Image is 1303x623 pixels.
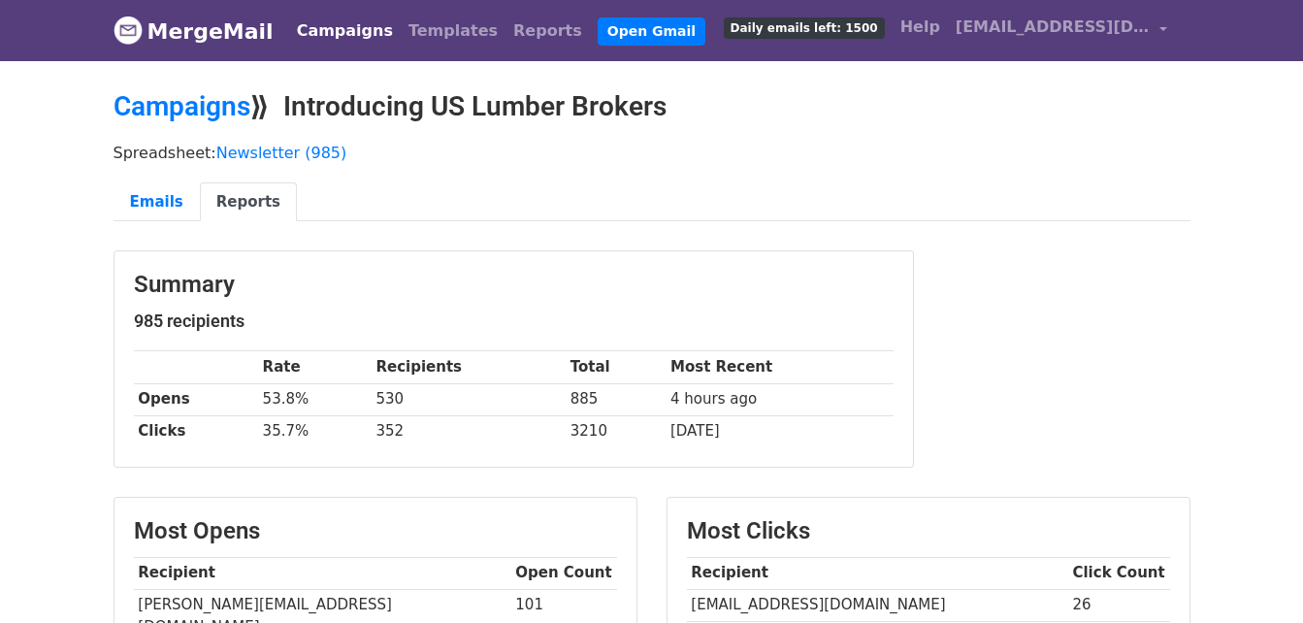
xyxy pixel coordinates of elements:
th: Recipients [372,351,566,383]
img: MergeMail logo [114,16,143,45]
th: Click Count [1068,557,1170,589]
td: 26 [1068,589,1170,621]
td: 3210 [566,415,666,447]
p: Spreadsheet: [114,143,1190,163]
a: Open Gmail [598,17,705,46]
th: Total [566,351,666,383]
a: Campaigns [289,12,401,50]
a: [EMAIL_ADDRESS][DOMAIN_NAME] [948,8,1175,53]
a: Templates [401,12,505,50]
h3: Most Opens [134,517,617,545]
td: 35.7% [258,415,372,447]
a: Reports [505,12,590,50]
td: 53.8% [258,383,372,415]
a: Reports [200,182,297,222]
th: Clicks [134,415,258,447]
th: Most Recent [666,351,893,383]
td: 530 [372,383,566,415]
th: Rate [258,351,372,383]
a: Emails [114,182,200,222]
a: Help [893,8,948,47]
th: Opens [134,383,258,415]
a: Campaigns [114,90,250,122]
td: 885 [566,383,666,415]
h3: Summary [134,271,894,299]
h2: ⟫ Introducing US Lumber Brokers [114,90,1190,123]
span: [EMAIL_ADDRESS][DOMAIN_NAME] [956,16,1150,39]
h3: Most Clicks [687,517,1170,545]
a: MergeMail [114,11,274,51]
td: 352 [372,415,566,447]
td: [DATE] [666,415,893,447]
a: Newsletter (985) [216,144,347,162]
td: [EMAIL_ADDRESS][DOMAIN_NAME] [687,589,1068,621]
th: Open Count [511,557,617,589]
th: Recipient [134,557,511,589]
td: 4 hours ago [666,383,893,415]
iframe: Chat Widget [1206,530,1303,623]
span: Daily emails left: 1500 [724,17,885,39]
th: Recipient [687,557,1068,589]
h5: 985 recipients [134,311,894,332]
a: Daily emails left: 1500 [716,8,893,47]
